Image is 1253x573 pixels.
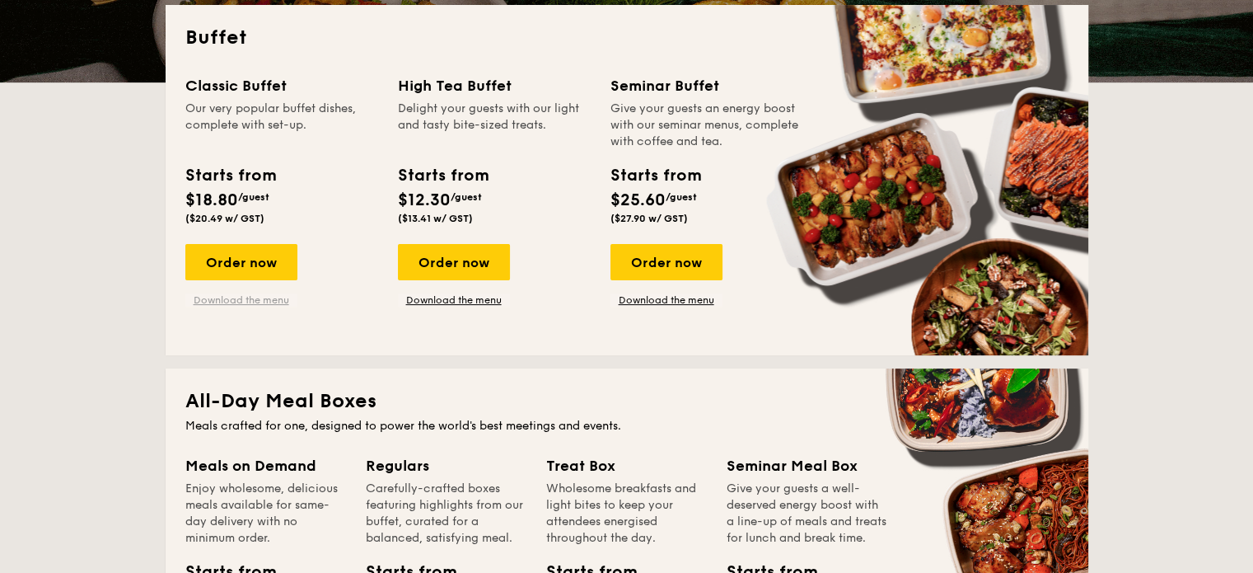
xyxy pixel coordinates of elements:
[185,454,346,477] div: Meals on Demand
[366,454,526,477] div: Regulars
[610,294,722,307] a: Download the menu
[451,191,482,203] span: /guest
[185,294,297,307] a: Download the menu
[398,213,473,224] span: ($13.41 w/ GST)
[610,163,700,188] div: Starts from
[185,101,378,150] div: Our very popular buffet dishes, complete with set-up.
[398,74,591,97] div: High Tea Buffet
[398,294,510,307] a: Download the menu
[610,74,803,97] div: Seminar Buffet
[185,388,1068,415] h2: All-Day Meal Boxes
[185,25,1068,51] h2: Buffet
[610,190,666,210] span: $25.60
[398,101,591,150] div: Delight your guests with our light and tasty bite-sized treats.
[727,481,887,547] div: Give your guests a well-deserved energy boost with a line-up of meals and treats for lunch and br...
[610,101,803,150] div: Give your guests an energy boost with our seminar menus, complete with coffee and tea.
[398,163,488,188] div: Starts from
[398,190,451,210] span: $12.30
[185,163,275,188] div: Starts from
[666,191,697,203] span: /guest
[610,213,688,224] span: ($27.90 w/ GST)
[610,244,722,280] div: Order now
[185,481,346,547] div: Enjoy wholesome, delicious meals available for same-day delivery with no minimum order.
[238,191,269,203] span: /guest
[185,244,297,280] div: Order now
[185,190,238,210] span: $18.80
[185,418,1068,434] div: Meals crafted for one, designed to power the world's best meetings and events.
[546,454,707,477] div: Treat Box
[727,454,887,477] div: Seminar Meal Box
[398,244,510,280] div: Order now
[366,481,526,547] div: Carefully-crafted boxes featuring highlights from our buffet, curated for a balanced, satisfying ...
[546,481,707,547] div: Wholesome breakfasts and light bites to keep your attendees energised throughout the day.
[185,213,264,224] span: ($20.49 w/ GST)
[185,74,378,97] div: Classic Buffet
